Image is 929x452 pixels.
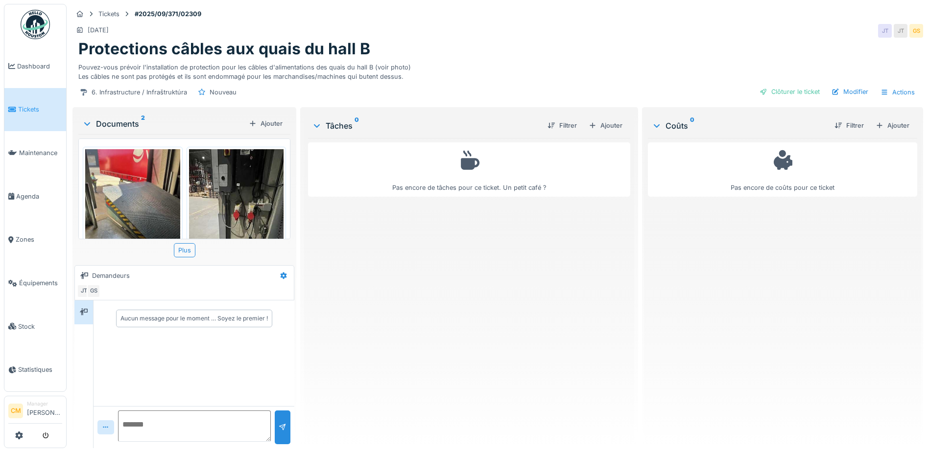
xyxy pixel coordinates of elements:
[4,131,66,175] a: Maintenance
[8,400,62,424] a: CM Manager[PERSON_NAME]
[27,400,62,407] div: Manager
[21,10,50,39] img: Badge_color-CXgf-gQk.svg
[312,120,540,132] div: Tâches
[831,119,868,132] div: Filtrer
[16,235,62,244] span: Zones
[78,40,370,58] h1: Protections câbles aux quais du hall B
[210,88,237,97] div: Nouveau
[18,105,62,114] span: Tickets
[120,314,268,323] div: Aucun message pour le moment … Soyez le premier !
[894,24,907,38] div: JT
[77,284,91,298] div: JT
[4,175,66,218] a: Agenda
[828,85,872,98] div: Modifier
[189,149,284,292] img: efymh4isau110kvtr1mfbh82k41v
[4,348,66,392] a: Statistiques
[87,284,100,298] div: GS
[4,261,66,305] a: Équipements
[78,59,917,81] div: Pouvez-vous prévoir l'installation de protection pour les câbles d'alimentations des quais du hal...
[314,147,624,192] div: Pas encore de tâches pour ce ticket. Un petit café ?
[690,120,694,132] sup: 0
[4,45,66,88] a: Dashboard
[82,118,245,130] div: Documents
[18,322,62,331] span: Stock
[18,365,62,374] span: Statistiques
[245,117,286,130] div: Ajouter
[27,400,62,421] li: [PERSON_NAME]
[756,85,824,98] div: Clôturer le ticket
[98,9,119,19] div: Tickets
[8,404,23,418] li: CM
[92,271,130,280] div: Demandeurs
[19,148,62,158] span: Maintenance
[652,120,827,132] div: Coûts
[585,119,626,132] div: Ajouter
[876,85,919,99] div: Actions
[909,24,923,38] div: GS
[131,9,205,19] strong: #2025/09/371/02309
[872,119,913,132] div: Ajouter
[654,147,911,192] div: Pas encore de coûts pour ce ticket
[16,192,62,201] span: Agenda
[19,278,62,288] span: Équipements
[355,120,359,132] sup: 0
[174,243,195,257] div: Plus
[141,118,145,130] sup: 2
[544,119,581,132] div: Filtrer
[88,25,109,35] div: [DATE]
[92,88,187,97] div: 6. Infrastructure / Infraštruktúra
[4,218,66,262] a: Zones
[4,88,66,132] a: Tickets
[4,305,66,348] a: Stock
[17,62,62,71] span: Dashboard
[878,24,892,38] div: JT
[85,149,180,275] img: kko613o2lfovarre8gmeiesfq4ae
